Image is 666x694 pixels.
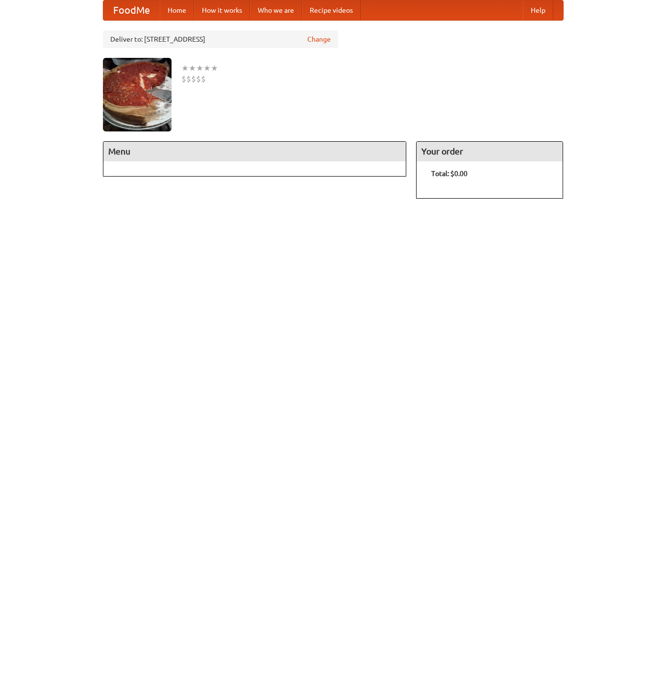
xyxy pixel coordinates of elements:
li: ★ [211,63,218,74]
a: Home [160,0,194,20]
li: ★ [196,63,203,74]
a: Help [523,0,553,20]
li: ★ [203,63,211,74]
a: FoodMe [103,0,160,20]
a: Change [307,34,331,44]
li: ★ [181,63,189,74]
a: Who we are [250,0,302,20]
img: angular.jpg [103,58,172,131]
li: ★ [189,63,196,74]
li: $ [181,74,186,84]
li: $ [196,74,201,84]
li: $ [186,74,191,84]
h4: Your order [417,142,563,161]
a: How it works [194,0,250,20]
h4: Menu [103,142,406,161]
div: Deliver to: [STREET_ADDRESS] [103,30,338,48]
li: $ [201,74,206,84]
li: $ [191,74,196,84]
a: Recipe videos [302,0,361,20]
b: Total: $0.00 [431,170,468,178]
